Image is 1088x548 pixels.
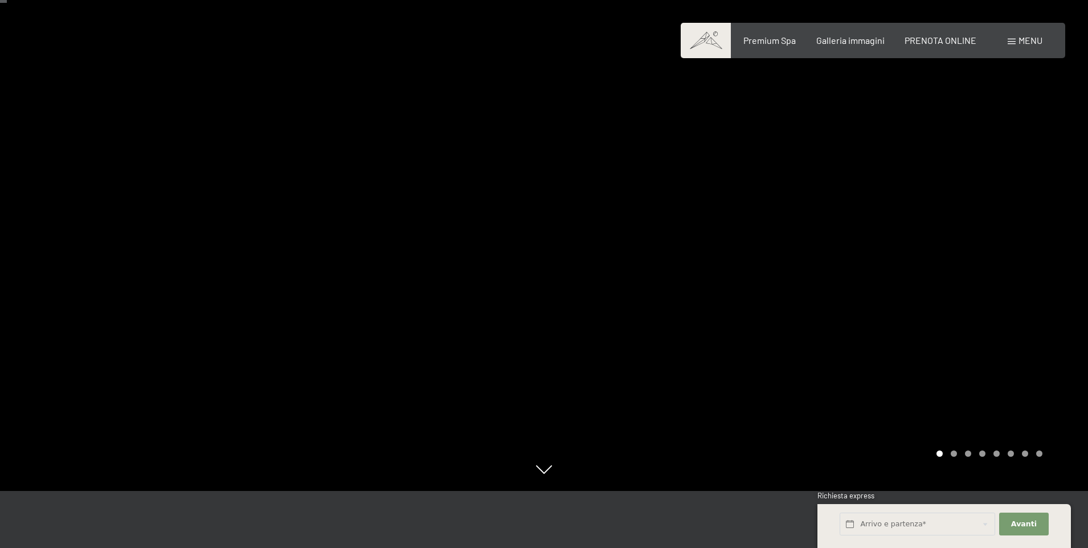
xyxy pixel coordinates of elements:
a: PRENOTA ONLINE [905,35,976,46]
a: Premium Spa [743,35,796,46]
div: Carousel Page 5 [993,450,1000,457]
div: Carousel Page 8 [1036,450,1042,457]
div: Carousel Pagination [932,450,1042,457]
span: Avanti [1011,519,1037,529]
div: Carousel Page 3 [965,450,971,457]
button: Avanti [999,513,1048,536]
span: Menu [1019,35,1042,46]
div: Carousel Page 1 (Current Slide) [936,450,943,457]
div: Carousel Page 7 [1022,450,1028,457]
span: Richiesta express [817,491,874,500]
div: Carousel Page 2 [951,450,957,457]
a: Galleria immagini [816,35,885,46]
div: Carousel Page 6 [1008,450,1014,457]
div: Carousel Page 4 [979,450,985,457]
